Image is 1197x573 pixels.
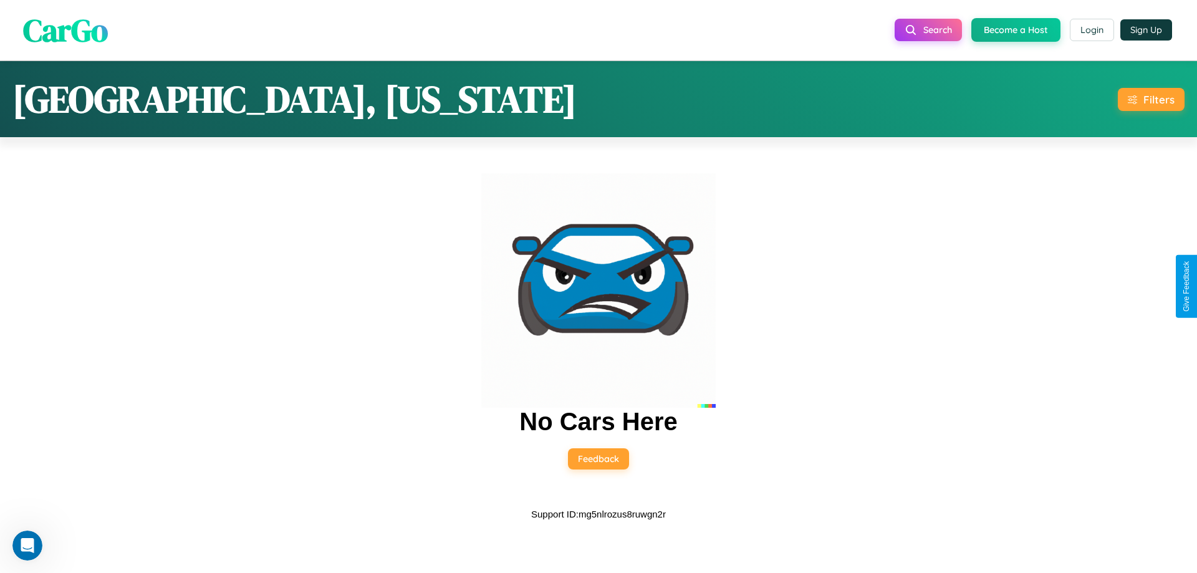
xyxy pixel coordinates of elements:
div: Filters [1143,93,1175,106]
button: Feedback [568,448,629,469]
h1: [GEOGRAPHIC_DATA], [US_STATE] [12,74,577,125]
h2: No Cars Here [519,408,677,436]
span: Search [923,24,952,36]
img: car [481,173,716,408]
button: Search [895,19,962,41]
button: Sign Up [1120,19,1172,41]
button: Become a Host [971,18,1060,42]
button: Login [1070,19,1114,41]
iframe: Intercom live chat [12,531,42,561]
p: Support ID: mg5nlrozus8ruwgn2r [531,506,666,522]
button: Filters [1118,88,1185,111]
div: Give Feedback [1182,261,1191,312]
span: CarGo [23,8,108,51]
